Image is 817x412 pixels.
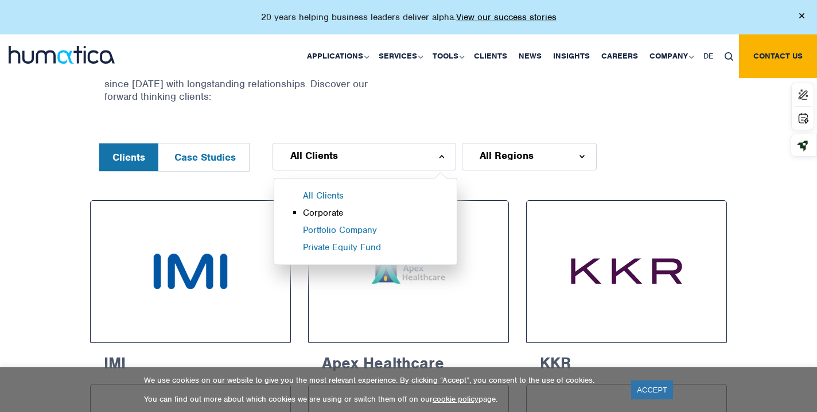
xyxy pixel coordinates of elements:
img: KKR [548,222,705,321]
a: Clients [468,34,513,78]
img: search_icon [725,52,733,61]
img: logo [9,46,115,64]
li: Private Equity Fund [303,242,457,259]
p: We use cookies on our website to give you the most relevant experience. By clicking “Accept”, you... [144,375,617,385]
span: DE [703,51,713,61]
img: IMI [112,222,269,321]
a: Contact us [739,34,817,78]
li: Portfolio Company [303,224,457,242]
h6: Apex Healthcare [308,343,509,379]
a: Services [373,34,427,78]
img: d_arroww [579,155,585,158]
li: All Clients [303,190,457,207]
a: ACCEPT [631,380,673,399]
button: Clients [99,143,158,171]
p: 20 years helping business leaders deliver alpha. [261,11,557,23]
button: Case Studies [161,143,249,171]
a: View our success stories [456,11,557,23]
a: Company [644,34,698,78]
h6: KKR [526,343,727,379]
span: All Regions [480,151,534,160]
a: DE [698,34,719,78]
a: Tools [427,34,468,78]
a: News [513,34,547,78]
h6: IMI [90,343,291,379]
a: Insights [547,34,596,78]
span: All Clients [290,151,338,160]
img: Apex Healthcare [359,222,458,321]
p: You can find out more about which cookies we are using or switch them off on our page. [144,394,617,404]
a: Careers [596,34,644,78]
li: Corporate [303,207,457,224]
a: cookie policy [433,394,478,404]
a: Applications [301,34,373,78]
img: d_arroww [439,155,444,158]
